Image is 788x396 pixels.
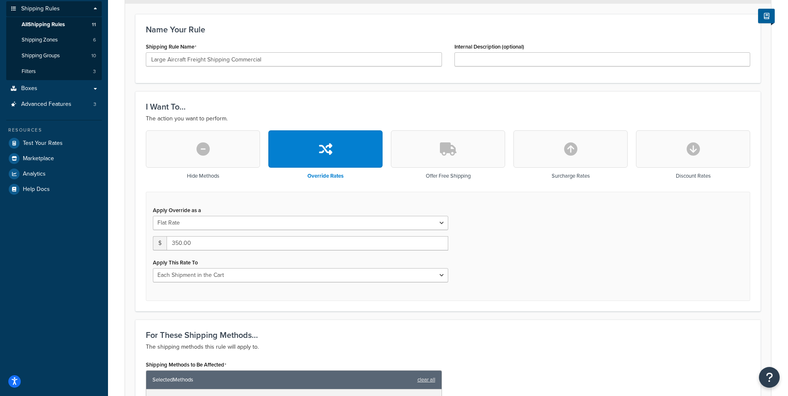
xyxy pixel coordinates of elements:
[146,102,750,111] h3: I Want To...
[6,64,102,79] li: Filters
[6,48,102,64] a: Shipping Groups10
[146,25,750,34] h3: Name Your Rule
[93,101,96,108] span: 3
[6,1,102,80] li: Shipping Rules
[417,374,435,386] a: clear all
[93,37,96,44] span: 6
[22,37,58,44] span: Shipping Zones
[146,362,226,368] label: Shipping Methods to Be Affected
[759,367,780,388] button: Open Resource Center
[146,342,750,352] p: The shipping methods this rule will apply to.
[22,68,36,75] span: Filters
[552,173,590,179] h3: Surcharge Rates
[6,182,102,197] a: Help Docs
[6,97,102,112] li: Advanced Features
[6,166,102,181] a: Analytics
[91,52,96,59] span: 10
[6,32,102,48] li: Shipping Zones
[758,9,775,23] button: Show Help Docs
[6,48,102,64] li: Shipping Groups
[92,21,96,28] span: 11
[22,52,60,59] span: Shipping Groups
[6,97,102,112] a: Advanced Features3
[6,64,102,79] a: Filters3
[146,114,750,124] p: The action you want to perform.
[21,5,60,12] span: Shipping Rules
[6,151,102,166] a: Marketplace
[23,140,63,147] span: Test Your Rates
[6,127,102,134] div: Resources
[22,21,65,28] span: All Shipping Rules
[152,374,413,386] span: Selected Methods
[6,32,102,48] a: Shipping Zones6
[23,155,54,162] span: Marketplace
[676,173,711,179] h3: Discount Rates
[23,171,46,178] span: Analytics
[6,81,102,96] a: Boxes
[454,44,524,50] label: Internal Description (optional)
[426,173,471,179] h3: Offer Free Shipping
[307,173,344,179] h3: Override Rates
[146,330,750,340] h3: For These Shipping Methods...
[23,186,50,193] span: Help Docs
[153,207,201,213] label: Apply Override as a
[146,44,196,50] label: Shipping Rule Name
[153,259,198,266] label: Apply This Rate To
[187,173,219,179] h3: Hide Methods
[6,17,102,32] a: AllShipping Rules11
[21,101,71,108] span: Advanced Features
[6,136,102,151] a: Test Your Rates
[93,68,96,75] span: 3
[6,1,102,17] a: Shipping Rules
[153,236,167,250] span: $
[21,85,37,92] span: Boxes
